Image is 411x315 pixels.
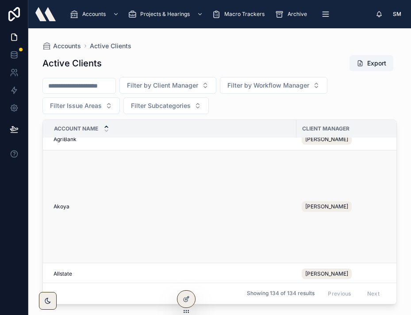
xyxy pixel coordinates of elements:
button: Export [350,55,393,71]
a: Archive [273,6,313,22]
div: scrollable content [63,4,376,24]
span: Projects & Hearings [140,11,190,18]
span: [PERSON_NAME] [305,203,348,210]
a: Accounts [67,6,123,22]
a: Projects & Hearings [125,6,207,22]
span: Filter Subcategories [131,101,191,110]
button: Select Button [119,77,216,94]
span: Archive [288,11,307,18]
a: Macro Trackers [209,6,271,22]
span: Akoya [54,203,69,210]
h1: Active Clients [42,57,102,69]
span: Allstate [54,270,72,277]
a: Accounts [42,42,81,50]
a: Active Clients [90,42,131,50]
span: SM [393,11,401,18]
span: [PERSON_NAME] [305,136,348,143]
span: Client Manager [302,125,350,132]
button: Select Button [123,97,209,114]
img: App logo [35,7,56,21]
a: Allstate [54,270,291,277]
span: Filter by Workflow Manager [227,81,309,90]
span: AgriBank [54,136,77,143]
span: Filter by Client Manager [127,81,198,90]
span: [PERSON_NAME] [305,270,348,277]
span: Filter Issue Areas [50,101,102,110]
a: AgriBank [54,136,291,143]
span: Account Name [54,125,98,132]
button: Select Button [42,97,120,114]
span: Showing 134 of 134 results [247,290,315,297]
span: Macro Trackers [224,11,265,18]
button: Select Button [220,77,327,94]
span: Accounts [82,11,106,18]
a: Akoya [54,203,291,210]
span: Accounts [53,42,81,50]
